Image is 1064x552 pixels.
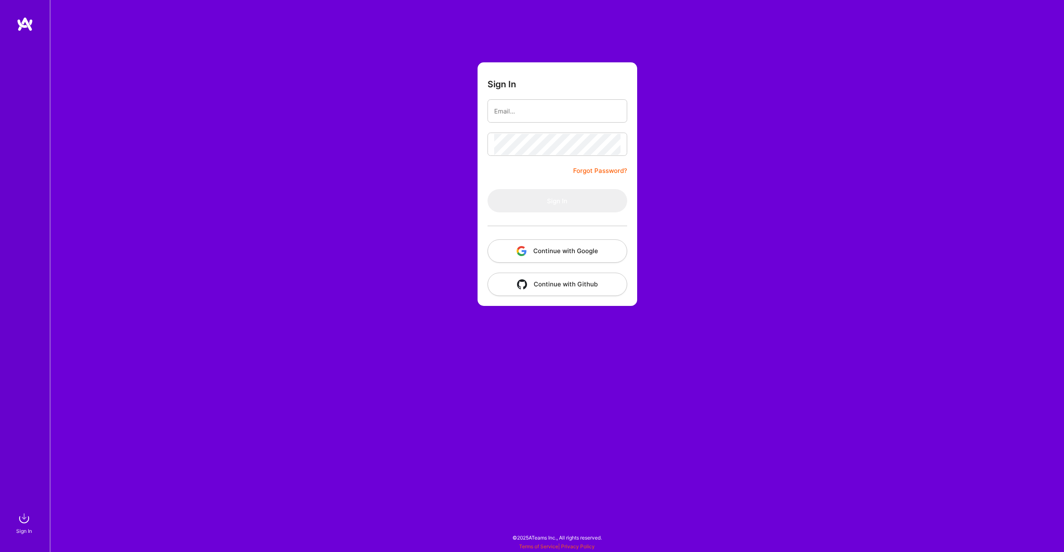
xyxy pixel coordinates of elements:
[488,79,516,89] h3: Sign In
[16,527,32,535] div: Sign In
[17,510,32,535] a: sign inSign In
[573,166,627,176] a: Forgot Password?
[519,543,558,550] a: Terms of Service
[50,527,1064,548] div: © 2025 ATeams Inc., All rights reserved.
[519,543,595,550] span: |
[488,273,627,296] button: Continue with Github
[517,279,527,289] img: icon
[16,510,32,527] img: sign in
[561,543,595,550] a: Privacy Policy
[517,246,527,256] img: icon
[488,239,627,263] button: Continue with Google
[494,101,621,122] input: Email...
[488,189,627,212] button: Sign In
[17,17,33,32] img: logo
